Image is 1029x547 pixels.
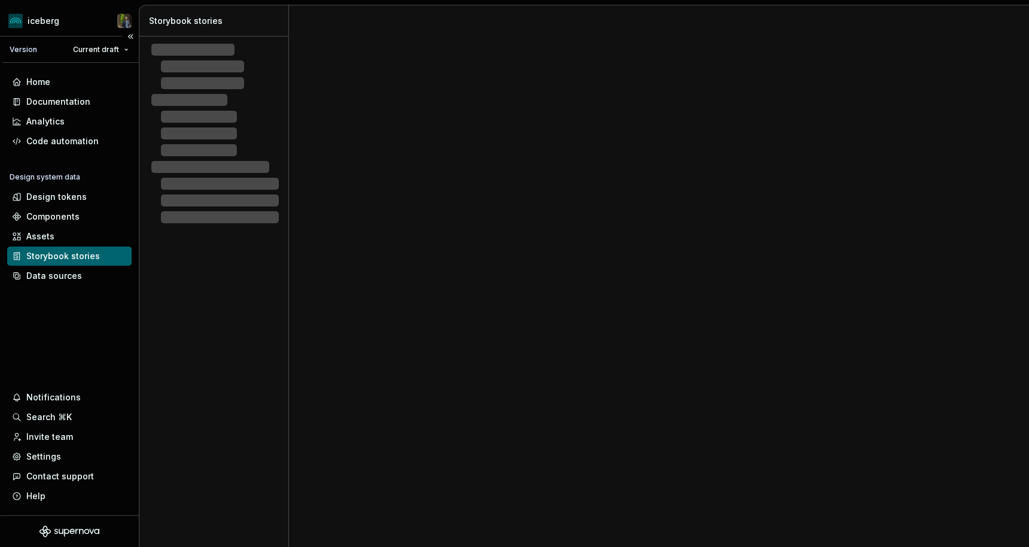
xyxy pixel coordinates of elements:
svg: Supernova Logo [39,525,99,537]
img: 418c6d47-6da6-4103-8b13-b5999f8989a1.png [8,14,23,28]
button: Collapse sidebar [122,28,139,45]
div: Analytics [26,116,65,127]
div: Code automation [26,135,99,147]
div: Storybook stories [26,250,100,262]
a: Assets [7,227,132,246]
div: iceberg [28,15,59,27]
div: Components [26,211,80,223]
div: Notifications [26,391,81,403]
a: Storybook stories [7,247,132,266]
div: Documentation [26,96,90,108]
div: Storybook stories [149,15,284,27]
button: Help [7,487,132,506]
button: Search ⌘K [7,408,132,427]
div: Data sources [26,270,82,282]
a: Invite team [7,427,132,446]
span: Current draft [73,45,119,54]
div: Search ⌘K [26,411,72,423]
div: Help [26,490,45,502]
div: Assets [26,230,54,242]
a: Data sources [7,266,132,285]
a: Code automation [7,132,132,151]
button: Notifications [7,388,132,407]
a: Home [7,72,132,92]
button: icebergSimon Désilets [2,8,136,34]
a: Components [7,207,132,226]
button: Current draft [68,41,134,58]
button: Contact support [7,467,132,486]
div: Invite team [26,431,73,443]
a: Settings [7,447,132,466]
a: Design tokens [7,187,132,206]
a: Documentation [7,92,132,111]
div: Contact support [26,470,94,482]
img: Simon Désilets [117,14,132,28]
div: Settings [26,451,61,463]
div: Design tokens [26,191,87,203]
a: Analytics [7,112,132,131]
div: Version [10,45,37,54]
div: Design system data [10,172,80,182]
div: Home [26,76,50,88]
